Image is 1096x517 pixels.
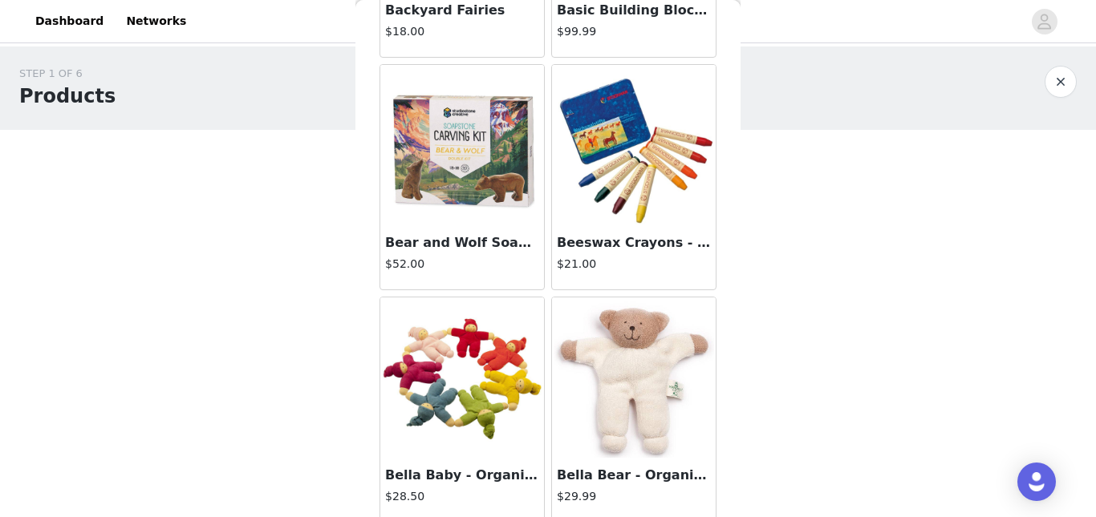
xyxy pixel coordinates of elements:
[554,65,714,225] img: Beeswax Crayons - Waldorf Mix - 8 Sticks
[1017,462,1056,501] div: Open Intercom Messenger
[116,3,196,39] a: Networks
[26,3,113,39] a: Dashboard
[385,256,539,273] h4: $52.00
[385,1,539,20] h3: Backyard Fairies
[557,256,711,273] h4: $21.00
[385,233,539,252] h3: Bear and Wolf Soapstone Carving Kit
[557,466,711,485] h3: Bella Bear - Organic Soft Toy
[557,488,711,505] h4: $29.99
[19,66,116,82] div: STEP 1 OF 6
[557,233,711,252] h3: Beeswax Crayons - Waldorf Mix - 8 Sticks
[385,466,539,485] h3: Bella Baby - Organic [PERSON_NAME]
[382,65,542,225] img: Bear and Wolf Soapstone Carving Kit
[1037,9,1052,34] div: avatar
[19,82,116,111] h1: Products
[557,23,711,40] h4: $99.99
[557,1,711,20] h3: Basic Building Blocks - Large Starter Set
[385,23,539,40] h4: $18.00
[554,297,714,458] img: Bella Bear - Organic Soft Toy
[382,297,542,458] img: Bella Baby - Organic Terry Doll
[385,488,539,505] h4: $28.50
